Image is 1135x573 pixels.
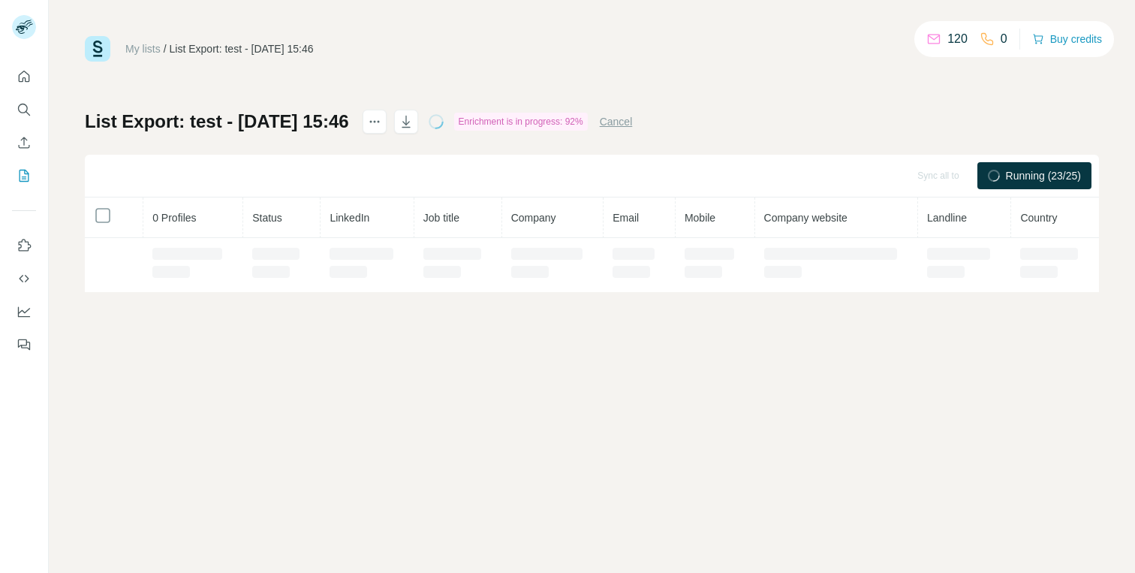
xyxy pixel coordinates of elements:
span: Status [252,212,282,224]
button: Cancel [600,114,633,129]
button: Enrich CSV [12,129,36,156]
button: Quick start [12,63,36,90]
h1: List Export: test - [DATE] 15:46 [85,110,349,134]
button: actions [363,110,387,134]
span: Mobile [685,212,715,224]
button: Search [12,96,36,123]
span: Company [511,212,556,224]
button: Buy credits [1032,29,1102,50]
span: Country [1020,212,1057,224]
li: / [164,41,167,56]
button: Use Surfe on LinkedIn [12,232,36,259]
span: Company website [764,212,847,224]
div: Enrichment is in progress: 92% [454,113,588,131]
span: Running (23/25) [1006,168,1081,183]
button: My lists [12,162,36,189]
span: Email [613,212,639,224]
a: My lists [125,43,161,55]
p: 120 [947,30,968,48]
span: Job title [423,212,459,224]
button: Dashboard [12,298,36,325]
button: Feedback [12,331,36,358]
span: 0 Profiles [152,212,196,224]
span: Landline [927,212,967,224]
span: LinkedIn [330,212,369,224]
div: List Export: test - [DATE] 15:46 [170,41,314,56]
p: 0 [1001,30,1007,48]
img: Surfe Logo [85,36,110,62]
button: Use Surfe API [12,265,36,292]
